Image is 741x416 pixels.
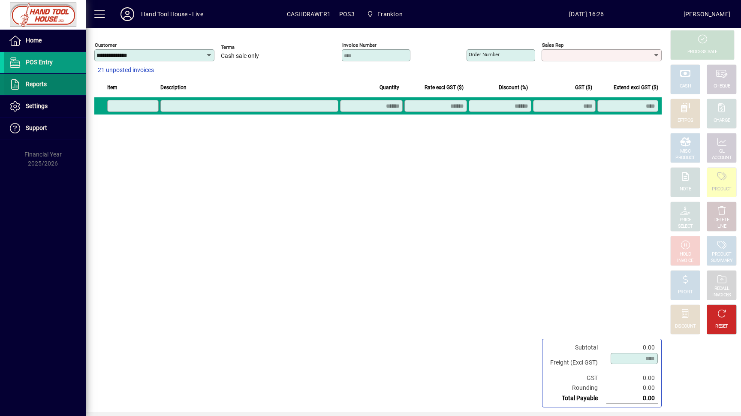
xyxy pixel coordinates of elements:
[712,251,731,258] div: PRODUCT
[714,83,730,90] div: CHEQUE
[287,7,331,21] span: CASHDRAWER1
[687,49,717,55] div: PROCESS SALE
[26,59,53,66] span: POS Entry
[26,124,47,131] span: Support
[680,83,691,90] div: CASH
[680,217,691,223] div: PRICE
[26,81,47,87] span: Reports
[114,6,141,22] button: Profile
[546,343,606,353] td: Subtotal
[684,7,730,21] div: [PERSON_NAME]
[606,373,658,383] td: 0.00
[546,353,606,373] td: Freight (Excl GST)
[221,45,272,50] span: Terms
[4,74,86,95] a: Reports
[425,83,464,92] span: Rate excl GST ($)
[98,66,154,75] span: 21 unposted invoices
[107,83,117,92] span: Item
[94,63,157,78] button: 21 unposted invoices
[377,7,402,21] span: Frankton
[490,7,684,21] span: [DATE] 16:26
[719,148,725,155] div: GL
[26,37,42,44] span: Home
[4,30,86,51] a: Home
[717,223,726,230] div: LINE
[712,186,731,193] div: PRODUCT
[680,148,690,155] div: MISC
[546,393,606,404] td: Total Payable
[26,102,48,109] span: Settings
[546,383,606,393] td: Rounding
[575,83,592,92] span: GST ($)
[606,383,658,393] td: 0.00
[4,118,86,139] a: Support
[677,258,693,264] div: INVOICE
[675,323,696,330] div: DISCOUNT
[680,186,691,193] div: NOTE
[499,83,528,92] span: Discount (%)
[678,289,693,295] div: PROFIT
[380,83,399,92] span: Quantity
[160,83,187,92] span: Description
[606,393,658,404] td: 0.00
[712,292,731,298] div: INVOICES
[4,96,86,117] a: Settings
[614,83,658,92] span: Extend excl GST ($)
[715,323,728,330] div: RESET
[546,373,606,383] td: GST
[95,42,117,48] mat-label: Customer
[678,223,693,230] div: SELECT
[342,42,377,48] mat-label: Invoice number
[141,7,203,21] div: Hand Tool House - Live
[542,42,563,48] mat-label: Sales rep
[711,258,732,264] div: SUMMARY
[675,155,695,161] div: PRODUCT
[712,155,732,161] div: ACCOUNT
[221,53,259,60] span: Cash sale only
[714,217,729,223] div: DELETE
[363,6,406,22] span: Frankton
[606,343,658,353] td: 0.00
[339,7,355,21] span: POS3
[680,251,691,258] div: HOLD
[469,51,500,57] mat-label: Order number
[678,118,693,124] div: EFTPOS
[714,286,729,292] div: RECALL
[714,118,730,124] div: CHARGE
